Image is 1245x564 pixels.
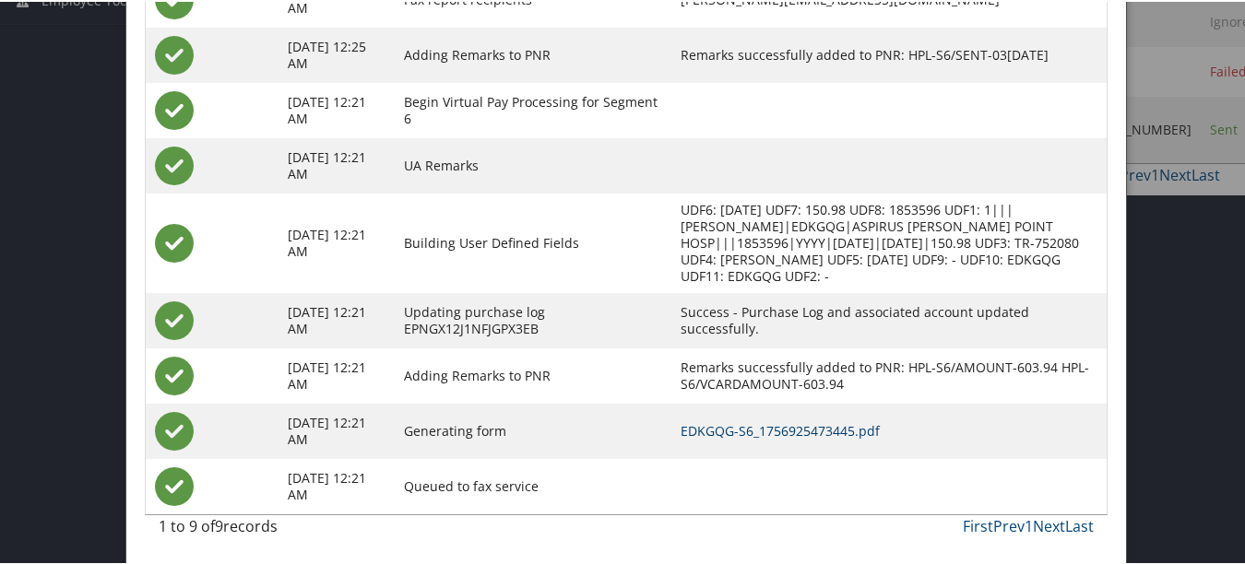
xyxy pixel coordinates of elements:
td: [DATE] 12:21 AM [279,81,395,136]
td: [DATE] 12:21 AM [279,192,395,291]
a: EDKGQG-S6_1756925473445.pdf [681,420,880,438]
a: 1 [1025,514,1033,535]
td: UDF6: [DATE] UDF7: 150.98 UDF8: 1853596 UDF1: 1|||[PERSON_NAME]|EDKGQG|ASPIRUS [PERSON_NAME] POIN... [671,192,1108,291]
td: Updating purchase log EPNGX12J1NFJGPX3EB [395,291,670,347]
span: 9 [215,514,223,535]
td: [DATE] 12:21 AM [279,457,395,512]
td: Success - Purchase Log and associated account updated successfully. [671,291,1108,347]
a: Prev [993,514,1025,535]
td: Adding Remarks to PNR [395,347,670,402]
td: [DATE] 12:21 AM [279,291,395,347]
a: First [963,514,993,535]
td: [DATE] 12:25 AM [279,26,395,81]
a: Last [1065,514,1094,535]
td: [DATE] 12:21 AM [279,347,395,402]
td: UA Remarks [395,136,670,192]
td: Remarks successfully added to PNR: HPL-S6/AMOUNT-603.94 HPL-S6/VCARDAMOUNT-603.94 [671,347,1108,402]
td: [DATE] 12:21 AM [279,136,395,192]
td: Adding Remarks to PNR [395,26,670,81]
td: Begin Virtual Pay Processing for Segment 6 [395,81,670,136]
td: Generating form [395,402,670,457]
td: Building User Defined Fields [395,192,670,291]
td: Queued to fax service [395,457,670,512]
td: [DATE] 12:21 AM [279,402,395,457]
div: 1 to 9 of records [159,513,372,545]
td: Remarks successfully added to PNR: HPL-S6/SENT-03[DATE] [671,26,1108,81]
a: Next [1033,514,1065,535]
